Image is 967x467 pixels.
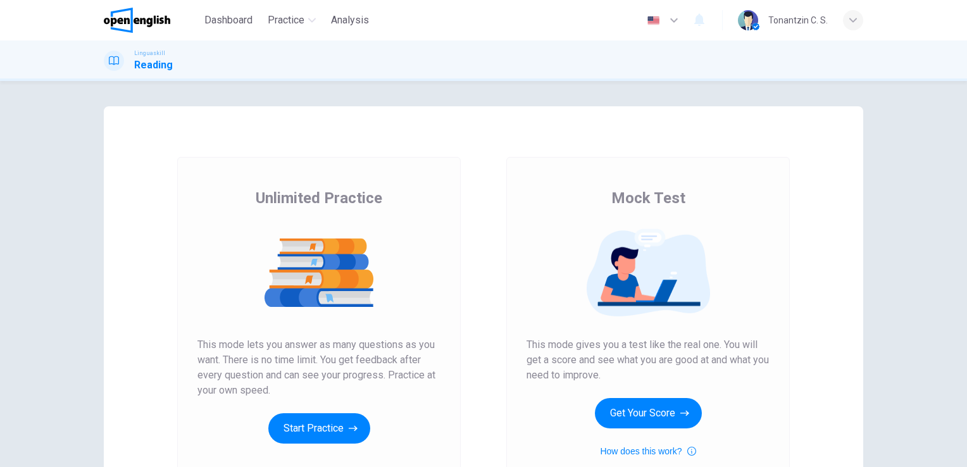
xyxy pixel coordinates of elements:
span: Practice [268,13,304,28]
div: Tonantzin C. S. [768,13,828,28]
img: Profile picture [738,10,758,30]
span: Dashboard [204,13,253,28]
span: This mode lets you answer as many questions as you want. There is no time limit. You get feedback... [197,337,440,398]
span: Analysis [331,13,369,28]
button: Get Your Score [595,398,702,428]
img: OpenEnglish logo [104,8,170,33]
span: Linguaskill [134,49,165,58]
button: Dashboard [199,9,258,32]
span: This mode gives you a test like the real one. You will get a score and see what you are good at a... [527,337,770,383]
button: Practice [263,9,321,32]
h1: Reading [134,58,173,73]
button: Start Practice [268,413,370,444]
img: en [646,16,661,25]
button: Analysis [326,9,374,32]
a: OpenEnglish logo [104,8,199,33]
span: Mock Test [611,188,685,208]
span: Unlimited Practice [256,188,382,208]
button: How does this work? [600,444,696,459]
